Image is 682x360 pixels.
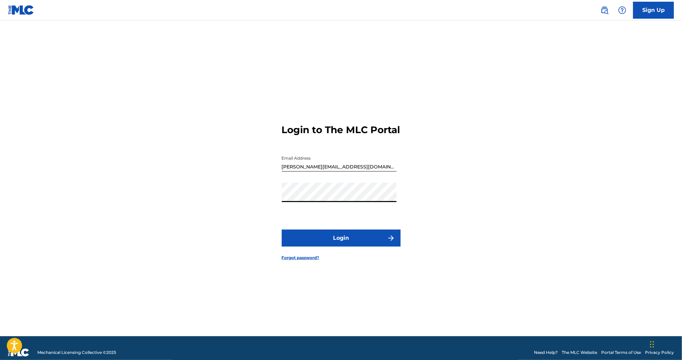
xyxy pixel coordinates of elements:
[601,349,641,356] a: Portal Terms of Use
[282,255,319,261] a: Forgot password?
[387,234,395,242] img: f7272a7cc735f4ea7f67.svg
[645,349,674,356] a: Privacy Policy
[534,349,558,356] a: Need Help?
[8,348,29,357] img: logo
[615,3,629,17] div: Help
[601,6,609,14] img: search
[562,349,597,356] a: The MLC Website
[37,349,116,356] span: Mechanical Licensing Collective © 2025
[598,3,611,17] a: Public Search
[633,2,674,19] a: Sign Up
[648,327,682,360] iframe: Chat Widget
[618,6,626,14] img: help
[282,230,401,247] button: Login
[8,5,34,15] img: MLC Logo
[650,334,654,355] div: Drag
[282,124,400,136] h3: Login to The MLC Portal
